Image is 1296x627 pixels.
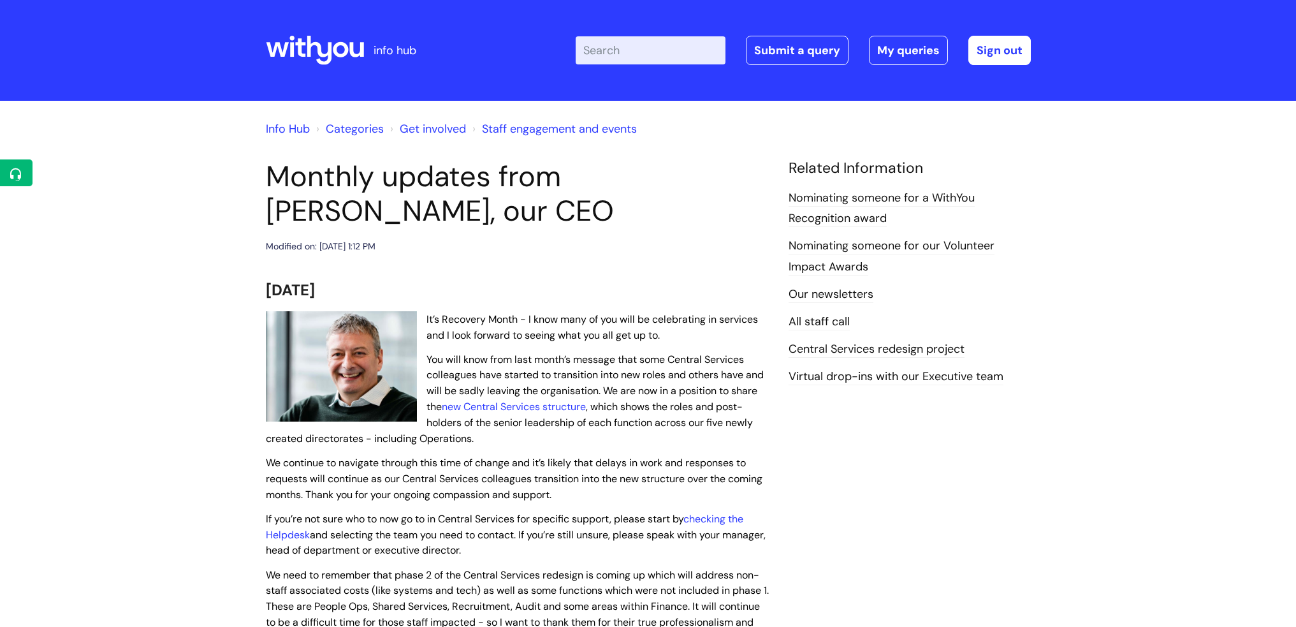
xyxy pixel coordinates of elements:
[789,286,873,303] a: Our newsletters
[576,36,1031,65] div: | -
[266,512,766,557] span: If you’re not sure who to now go to in Central Services for specific support, please start by and...
[266,311,417,422] img: WithYou Chief Executive Simon Phillips pictured looking at the camera and smiling
[266,239,375,254] div: Modified on: [DATE] 1:12 PM
[789,341,965,358] a: Central Services redesign project
[442,400,586,413] a: new Central Services structure
[482,121,637,136] a: Staff engagement and events
[266,121,310,136] a: Info Hub
[266,456,762,501] span: We continue to navigate through this time of change and it’s likely that delays in work and respo...
[313,119,384,139] li: Solution home
[426,313,758,342] span: It’s Recovery Month - I know many of you will be celebrating in services and I look forward to se...
[266,159,769,228] h1: Monthly updates from [PERSON_NAME], our CEO
[789,159,1031,177] h4: Related Information
[326,121,384,136] a: Categories
[266,280,315,300] span: [DATE]
[374,40,416,61] p: info hub
[869,36,948,65] a: My queries
[266,353,764,445] span: You will know from last month’s message that some Central Services colleagues have started to tra...
[968,36,1031,65] a: Sign out
[789,190,975,227] a: Nominating someone for a WithYou Recognition award
[576,36,725,64] input: Search
[746,36,848,65] a: Submit a query
[789,314,850,330] a: All staff call
[789,369,1003,385] a: Virtual drop-ins with our Executive team
[387,119,466,139] li: Get involved
[400,121,466,136] a: Get involved
[789,238,994,275] a: Nominating someone for our Volunteer Impact Awards
[469,119,637,139] li: Staff engagement and events
[266,512,743,542] a: checking the Helpdesk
